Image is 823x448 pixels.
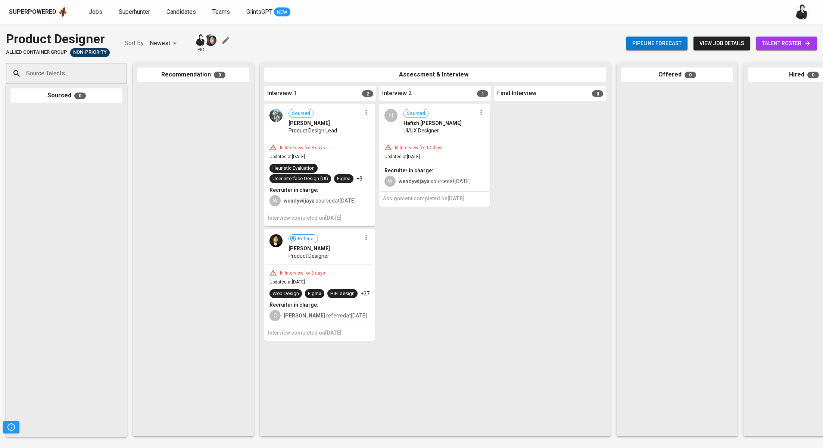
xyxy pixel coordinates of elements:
[685,72,696,78] span: 0
[70,49,110,56] span: Non-Priority
[289,110,313,117] span: Sourced
[274,9,290,16] span: NEW
[295,235,318,242] span: Referral
[384,167,433,173] b: Recruiter in charge:
[699,39,744,48] span: view job details
[268,214,371,222] h6: Interview completed on
[195,34,206,46] img: medwi@glints.com
[269,310,281,321] div: C
[150,37,179,50] div: Newest
[807,72,819,78] span: 0
[9,6,68,18] a: Superpoweredapp logo
[10,88,122,103] div: Sourced
[70,48,110,57] div: Pending Client’s Feedback
[284,198,356,204] span: sourced at [DATE]
[267,89,297,98] span: Interview 1
[756,37,817,50] a: talent roster
[325,330,342,336] span: [DATE]
[399,178,471,184] span: sourced at [DATE]
[264,229,375,341] div: Referral[PERSON_NAME]Product DesignerIn Interview for 8 daysUpdated at[DATE]Web DesignFigmaHiFi d...
[762,39,811,48] span: talent roster
[119,7,152,17] a: Superhunter
[246,7,290,17] a: GlintsGPT NEW
[362,90,373,97] span: 2
[269,154,305,159] span: Updated at [DATE]
[6,30,110,48] div: Product Designer
[166,8,196,15] span: Candidates
[269,279,305,285] span: Updated at [DATE]
[382,89,412,98] span: Interview 2
[404,110,428,117] span: Sourced
[277,145,328,151] div: In Interview for 8 days
[246,8,272,15] span: GlintsGPT
[361,290,370,297] p: +37
[269,234,283,247] img: 5922dfcf7750e4bea1b25e5671a7fbe5.jpg
[626,37,688,50] button: Pipeline forecast
[194,34,207,53] div: pic
[264,68,606,82] div: Assessment & Interview
[289,245,330,252] span: [PERSON_NAME]
[269,302,318,308] b: Recruiter in charge:
[356,175,362,182] p: +5
[6,49,67,56] span: Allied Container Group
[384,109,398,122] div: H
[150,39,170,48] p: Newest
[123,73,124,74] button: Open
[308,290,321,297] div: Figma
[137,68,249,82] div: Recommendation
[379,104,490,207] div: HSourcedHafizh [PERSON_NAME]UI/UX DesignerIn Interview for 14 daysUpdated at[DATE]Recruiter in ch...
[277,270,328,276] div: In Interview for 8 days
[384,154,420,159] span: Updated at [DATE]
[212,7,231,17] a: Teams
[284,313,367,319] span: referred at [DATE]
[212,8,230,15] span: Teams
[3,421,19,433] button: Pipeline Triggers
[289,252,329,260] span: Product Designer
[399,178,430,184] b: wendywijaya
[330,290,355,297] div: HiFi design
[272,175,328,182] div: User Interface Design (UI)
[89,7,104,17] a: Jobs
[284,313,325,319] b: [PERSON_NAME]
[269,187,318,193] b: Recruiter in charge:
[621,68,733,82] div: Offered
[448,195,464,201] span: [DATE]
[392,145,446,151] div: In Interview for 14 days
[264,104,375,226] div: Sourced[PERSON_NAME]Product Design LeadIn Interview for 8 daysUpdated at[DATE]Heuristic Evaluatio...
[693,37,750,50] button: view job details
[284,198,315,204] b: wendywijaya
[403,119,462,127] span: Hafizh [PERSON_NAME]
[58,6,68,18] img: app logo
[119,8,150,15] span: Superhunter
[337,175,350,182] div: Figma
[795,4,810,19] img: medwi@glints.com
[272,165,315,172] div: Heuristic Evaluation
[269,109,283,122] img: 01dc8b179251c6a995d760c0a5aa6eec.jpeg
[497,89,536,98] span: Final Interview
[592,90,603,97] span: 0
[632,39,682,48] span: Pipeline forecast
[272,290,299,297] div: Web Design
[214,72,225,78] span: 0
[384,176,396,187] div: W
[403,127,439,134] span: UI/UX Designer
[477,90,488,97] span: 1
[205,34,216,46] img: diazagista@glints.com
[74,93,86,99] span: 0
[383,195,486,203] h6: Assignment completed on
[89,8,102,15] span: Jobs
[269,195,281,206] div: W
[166,7,197,17] a: Candidates
[125,39,144,48] p: Sort By
[289,119,330,127] span: [PERSON_NAME]
[325,215,342,221] span: [DATE]
[268,329,371,337] h6: Interview completed on
[9,8,56,16] div: Superpowered
[289,127,337,134] span: Product Design Lead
